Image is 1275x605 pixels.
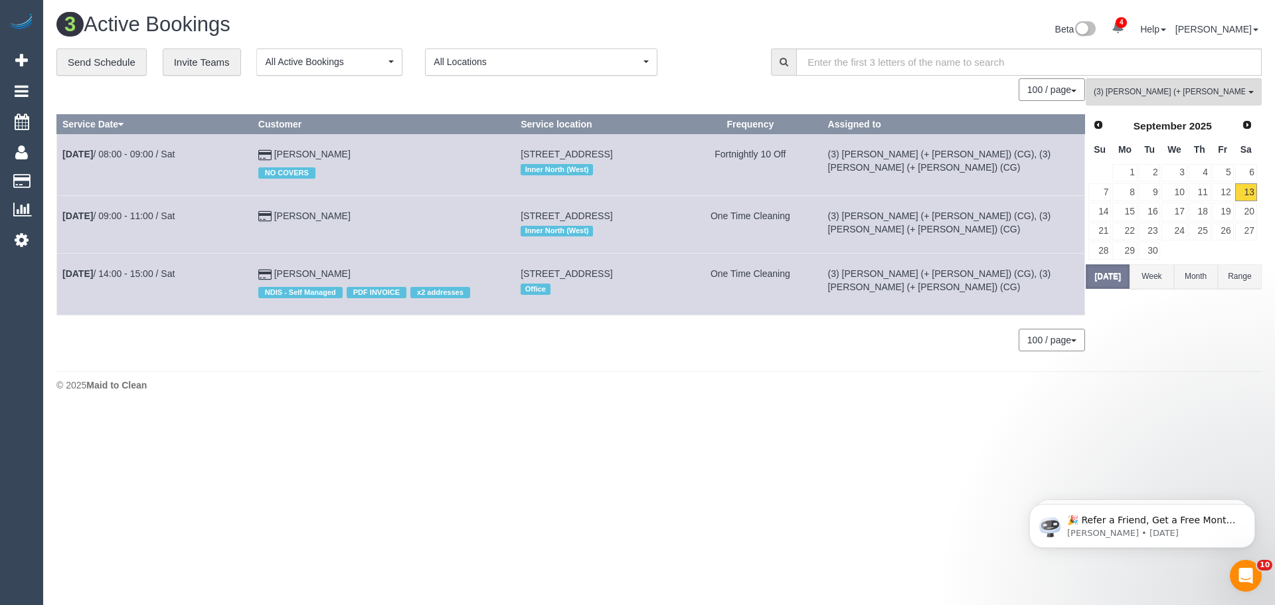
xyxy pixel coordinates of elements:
span: 3 [56,12,84,37]
strong: Maid to Clean [86,380,147,390]
span: [STREET_ADDRESS] [521,211,612,221]
div: Location [521,222,673,240]
td: Service location [515,195,679,253]
button: All Locations [425,48,657,76]
div: © 2025 [56,379,1262,392]
span: Inner North (West) [521,226,593,236]
td: Customer [252,254,515,315]
td: Schedule date [57,195,253,253]
a: 6 [1235,164,1257,182]
th: Frequency [679,115,822,134]
span: [STREET_ADDRESS] [521,268,612,279]
span: All Active Bookings [265,55,385,68]
a: 24 [1161,222,1187,240]
img: Automaid Logo [8,13,35,32]
ol: All Teams [1086,78,1262,99]
td: Schedule date [57,134,253,195]
a: [PERSON_NAME] [274,149,351,159]
button: (3) [PERSON_NAME] (+ [PERSON_NAME]) (CG),(3) [PERSON_NAME] (+ [PERSON_NAME]) (CG) [1086,78,1262,106]
a: [DATE]/ 09:00 - 11:00 / Sat [62,211,175,221]
button: Week [1130,264,1173,289]
td: Service location [515,134,679,195]
span: Thursday [1194,144,1205,155]
span: x2 addresses [410,287,470,298]
a: 30 [1139,242,1161,260]
button: All Active Bookings [256,48,402,76]
td: Customer [252,195,515,253]
a: [PERSON_NAME] [274,211,351,221]
a: 1 [1112,164,1137,182]
a: 15 [1112,203,1137,220]
span: Friday [1218,144,1227,155]
span: September [1134,120,1187,131]
a: 27 [1235,222,1257,240]
button: Range [1218,264,1262,289]
iframe: Intercom notifications message [1009,476,1275,569]
a: Invite Teams [163,48,241,76]
nav: Pagination navigation [1019,329,1085,351]
a: Send Schedule [56,48,147,76]
a: [DATE]/ 08:00 - 09:00 / Sat [62,149,175,159]
i: Credit Card Payment [258,151,272,160]
a: 18 [1189,203,1211,220]
span: Wednesday [1167,144,1181,155]
a: [PERSON_NAME] [274,268,351,279]
img: New interface [1074,21,1096,39]
a: 29 [1112,242,1137,260]
button: 100 / page [1019,78,1085,101]
span: Sunday [1094,144,1106,155]
iframe: Intercom live chat [1230,560,1262,592]
a: [DATE]/ 14:00 - 15:00 / Sat [62,268,175,279]
td: Frequency [679,254,822,315]
b: [DATE] [62,211,93,221]
span: Inner North (West) [521,164,593,175]
a: 20 [1235,203,1257,220]
a: 21 [1088,222,1111,240]
span: NDIS - Self Managed [258,287,343,298]
td: Assigned to [822,134,1084,195]
a: 14 [1088,203,1111,220]
span: (3) [PERSON_NAME] (+ [PERSON_NAME]) (CG) , (3) [PERSON_NAME] (+ [PERSON_NAME]) (CG) [1094,86,1245,98]
a: 10 [1161,183,1187,201]
span: Tuesday [1144,144,1155,155]
td: Customer [252,134,515,195]
a: 26 [1212,222,1234,240]
th: Assigned to [822,115,1084,134]
a: 12 [1212,183,1234,201]
span: Saturday [1240,144,1252,155]
div: Location [521,280,673,298]
a: 8 [1112,183,1137,201]
a: 4 [1105,13,1131,43]
span: All Locations [434,55,640,68]
a: [PERSON_NAME] [1175,24,1258,35]
b: [DATE] [62,268,93,279]
a: 23 [1139,222,1161,240]
a: Beta [1055,24,1096,35]
a: 7 [1088,183,1111,201]
button: Month [1174,264,1218,289]
th: Service location [515,115,679,134]
a: Help [1140,24,1166,35]
a: 13 [1235,183,1257,201]
b: [DATE] [62,149,93,159]
span: [STREET_ADDRESS] [521,149,612,159]
a: 5 [1212,164,1234,182]
span: NO COVERS [258,167,315,178]
a: 4 [1189,164,1211,182]
nav: Pagination navigation [1019,78,1085,101]
a: 22 [1112,222,1137,240]
td: Assigned to [822,195,1084,253]
span: Prev [1093,120,1104,130]
td: Assigned to [822,254,1084,315]
i: Credit Card Payment [258,270,272,280]
span: Next [1242,120,1252,130]
span: 10 [1257,560,1272,570]
a: 2 [1139,164,1161,182]
a: 9 [1139,183,1161,201]
a: 17 [1161,203,1187,220]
